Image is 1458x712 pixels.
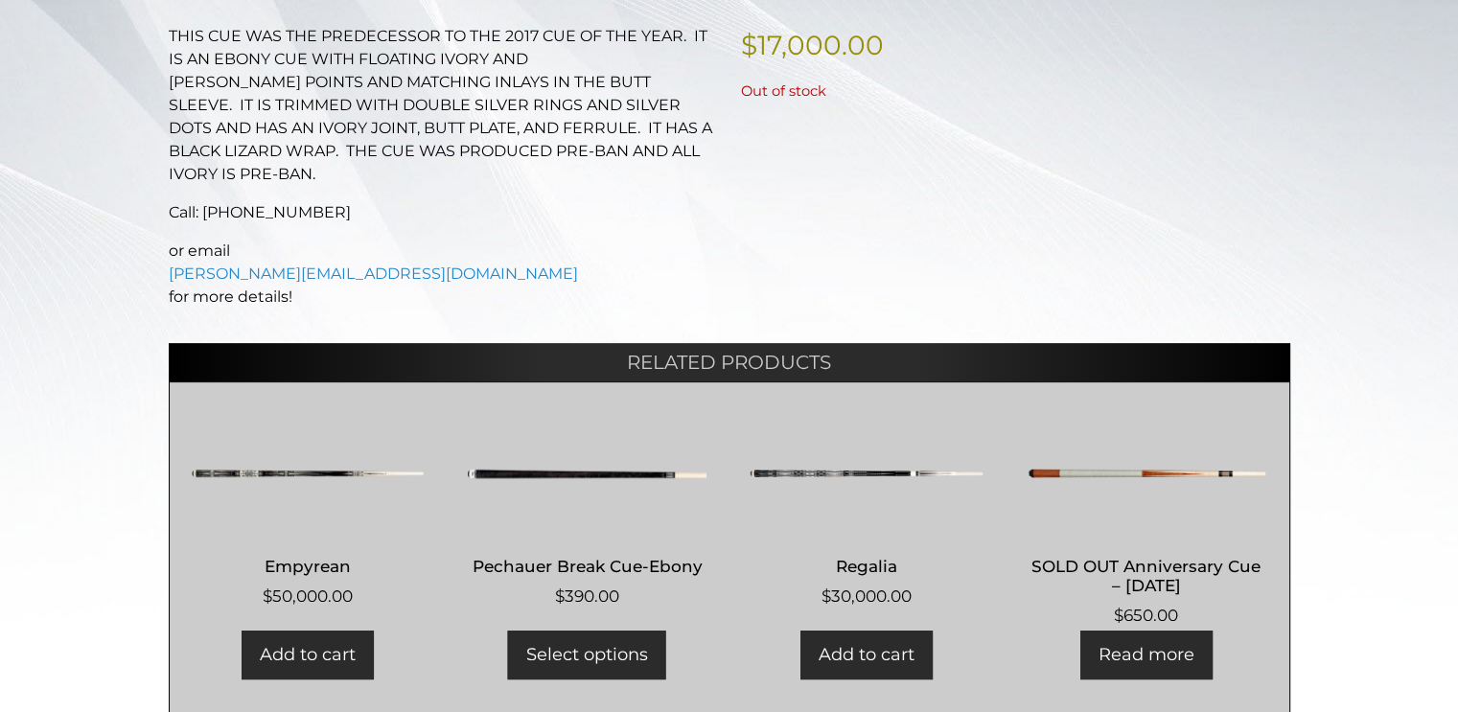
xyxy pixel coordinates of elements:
p: Out of stock [741,80,1290,102]
span: $ [263,586,272,606]
a: Pechauer Break Cue-Ebony $390.00 [468,416,706,609]
bdi: 390.00 [555,586,619,606]
a: Add to cart: “Regalia” [800,631,933,679]
span: $ [1114,606,1123,625]
h2: Related products [169,343,1290,381]
h2: Regalia [748,548,986,584]
p: or email for more details! [169,240,718,309]
span: $ [555,586,565,606]
a: [PERSON_NAME][EMAIL_ADDRESS][DOMAIN_NAME] [169,264,578,283]
bdi: 650.00 [1114,606,1178,625]
span: $ [822,586,831,606]
bdi: 30,000.00 [822,586,912,606]
img: SOLD OUT Anniversary Cue - DEC 1 [1027,416,1265,531]
a: Empyrean $50,000.00 [189,416,428,609]
span: $ [741,29,757,61]
p: THIS CUE WAS THE PREDECESSOR TO THE 2017 CUE OF THE YEAR. IT IS AN EBONY CUE WITH FLOATING IVORY ... [169,25,718,186]
bdi: 50,000.00 [263,586,353,606]
h2: Pechauer Break Cue-Ebony [468,548,706,584]
h2: SOLD OUT Anniversary Cue – [DATE] [1027,548,1265,604]
a: Regalia $30,000.00 [748,416,986,609]
a: Add to cart: “Pechauer Break Cue-Ebony” [508,631,666,679]
img: Empyrean [189,416,428,531]
a: Add to cart: “Empyrean” [242,631,374,679]
img: Regalia [748,416,986,531]
a: SOLD OUT Anniversary Cue – [DATE] $650.00 [1027,416,1265,628]
bdi: 17,000.00 [741,29,884,61]
img: Pechauer Break Cue-Ebony [468,416,706,531]
h2: Empyrean [189,548,428,584]
a: Read more about “SOLD OUT Anniversary Cue - DEC 1” [1080,631,1213,679]
p: Call: [PHONE_NUMBER] [169,201,718,224]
